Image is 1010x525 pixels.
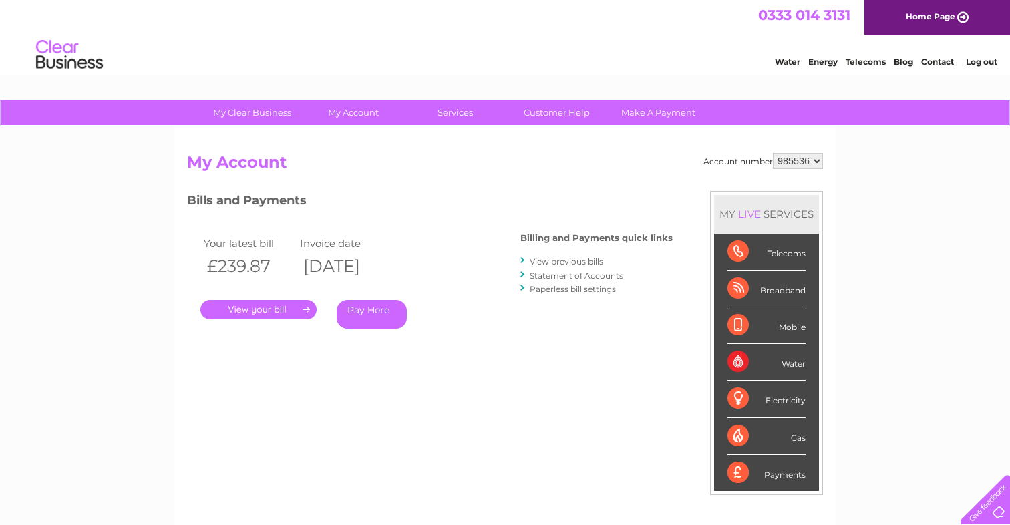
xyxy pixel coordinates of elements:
a: Blog [894,57,913,67]
div: Mobile [727,307,806,344]
td: Your latest bill [200,234,297,252]
div: LIVE [735,208,764,220]
td: Invoice date [297,234,393,252]
a: Pay Here [337,300,407,329]
a: View previous bills [530,256,603,267]
a: Telecoms [846,57,886,67]
a: My Clear Business [197,100,307,125]
a: Make A Payment [603,100,713,125]
div: Payments [727,455,806,491]
a: Customer Help [502,100,612,125]
div: Account number [703,153,823,169]
a: My Account [299,100,409,125]
div: Gas [727,418,806,455]
th: [DATE] [297,252,393,280]
a: Energy [808,57,838,67]
th: £239.87 [200,252,297,280]
div: Broadband [727,271,806,307]
a: Statement of Accounts [530,271,623,281]
a: . [200,300,317,319]
a: Water [775,57,800,67]
div: Clear Business is a trading name of Verastar Limited (registered in [GEOGRAPHIC_DATA] No. 3667643... [190,7,822,65]
div: Water [727,344,806,381]
a: Paperless bill settings [530,284,616,294]
a: 0333 014 3131 [758,7,850,23]
a: Contact [921,57,954,67]
div: Telecoms [727,234,806,271]
div: Electricity [727,381,806,417]
h4: Billing and Payments quick links [520,233,673,243]
a: Services [400,100,510,125]
h2: My Account [187,153,823,178]
a: Log out [966,57,997,67]
h3: Bills and Payments [187,191,673,214]
div: MY SERVICES [714,195,819,233]
img: logo.png [35,35,104,75]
